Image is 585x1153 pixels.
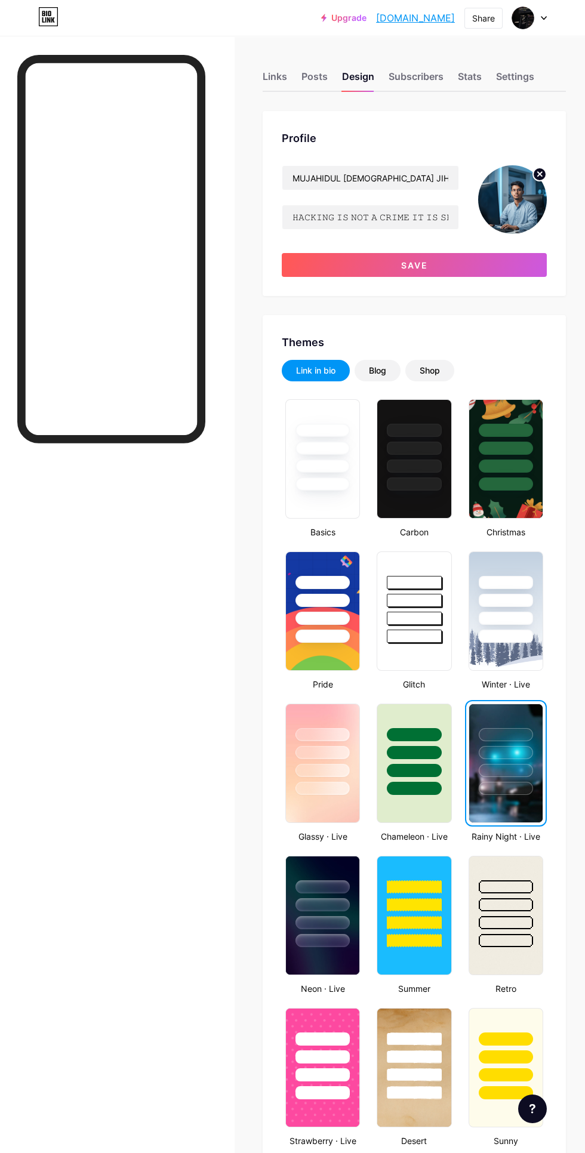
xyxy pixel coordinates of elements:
[465,982,547,995] div: Retro
[373,982,455,995] div: Summer
[496,69,534,91] div: Settings
[321,13,367,23] a: Upgrade
[282,1134,364,1147] div: Strawberry · Live
[373,830,455,843] div: Chameleon · Live
[282,253,547,277] button: Save
[465,1134,547,1147] div: Sunny
[282,830,364,843] div: Glassy · Live
[472,12,495,24] div: Share
[465,526,547,538] div: Christmas
[282,205,458,229] input: Bio
[389,69,444,91] div: Subscribers
[373,526,455,538] div: Carbon
[282,526,364,538] div: Basics
[465,830,547,843] div: Rainy Night · Live
[478,165,547,234] img: jihad teacher
[282,982,364,995] div: Neon · Live
[420,365,440,377] div: Shop
[282,166,458,190] input: Name
[465,678,547,690] div: Winter · Live
[263,69,287,91] div: Links
[373,678,455,690] div: Glitch
[301,69,328,91] div: Posts
[376,11,455,25] a: [DOMAIN_NAME]
[296,365,335,377] div: Link in bio
[369,365,386,377] div: Blog
[458,69,482,91] div: Stats
[282,334,547,350] div: Themes
[512,7,534,29] img: jihad teacher
[282,130,547,146] div: Profile
[342,69,374,91] div: Design
[282,678,364,690] div: Pride
[373,1134,455,1147] div: Desert
[401,260,428,270] span: Save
